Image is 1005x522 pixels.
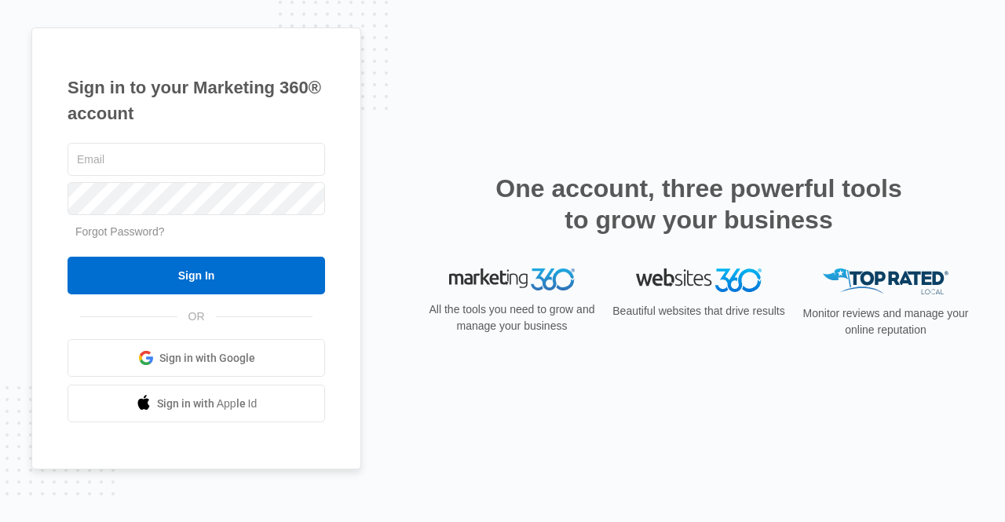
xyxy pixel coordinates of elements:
[611,303,787,319] p: Beautiful websites that drive results
[449,268,575,290] img: Marketing 360
[636,268,762,291] img: Websites 360
[68,339,325,377] a: Sign in with Google
[68,257,325,294] input: Sign In
[798,305,974,338] p: Monitor reviews and manage your online reputation
[68,385,325,422] a: Sign in with Apple Id
[823,268,948,294] img: Top Rated Local
[424,301,600,334] p: All the tools you need to grow and manage your business
[157,396,258,412] span: Sign in with Apple Id
[75,225,165,238] a: Forgot Password?
[68,75,325,126] h1: Sign in to your Marketing 360® account
[68,143,325,176] input: Email
[491,173,907,235] h2: One account, three powerful tools to grow your business
[177,308,216,325] span: OR
[159,350,255,367] span: Sign in with Google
